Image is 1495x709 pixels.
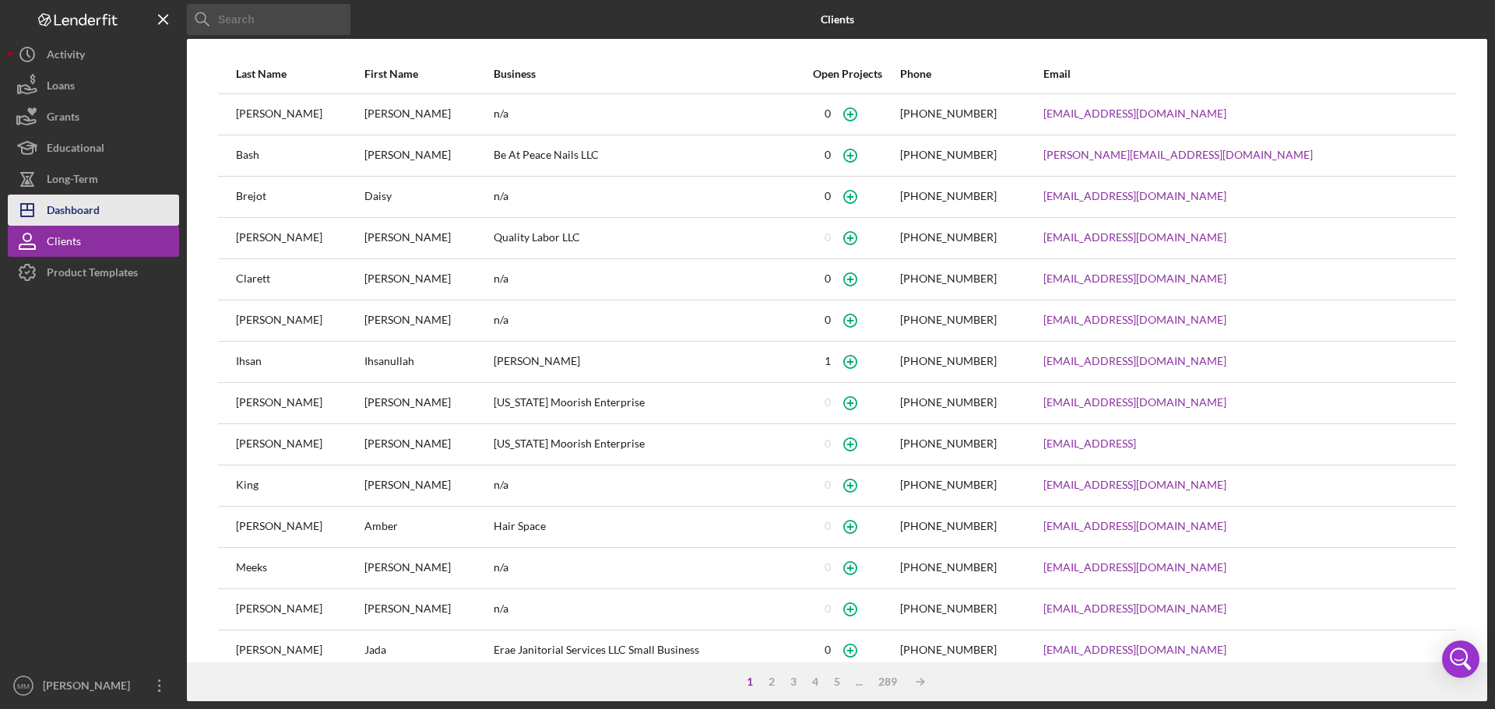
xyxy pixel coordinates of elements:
[364,631,491,670] div: Jada
[1043,314,1226,326] a: [EMAIL_ADDRESS][DOMAIN_NAME]
[825,314,831,326] div: 0
[364,177,491,216] div: Daisy
[364,425,491,464] div: [PERSON_NAME]
[47,257,138,292] div: Product Templates
[236,301,363,340] div: [PERSON_NAME]
[494,95,795,134] div: n/a
[900,561,997,574] div: [PHONE_NUMBER]
[900,314,997,326] div: [PHONE_NUMBER]
[825,107,831,120] div: 0
[8,195,179,226] button: Dashboard
[1043,107,1226,120] a: [EMAIL_ADDRESS][DOMAIN_NAME]
[825,190,831,202] div: 0
[8,70,179,101] button: Loans
[494,68,795,80] div: Business
[825,520,831,532] div: 0
[1043,272,1226,285] a: [EMAIL_ADDRESS][DOMAIN_NAME]
[236,342,363,381] div: Ihsan
[900,437,997,450] div: [PHONE_NUMBER]
[1043,479,1226,491] a: [EMAIL_ADDRESS][DOMAIN_NAME]
[494,549,795,588] div: n/a
[900,602,997,615] div: [PHONE_NUMBER]
[848,676,871,688] div: ...
[494,507,795,546] div: Hair Space
[236,68,363,80] div: Last Name
[494,590,795,629] div: n/a
[900,68,1042,80] div: Phone
[494,425,795,464] div: [US_STATE] Moorish Enterprise
[825,355,831,367] div: 1
[236,384,363,423] div: [PERSON_NAME]
[364,342,491,381] div: Ihsanullah
[804,676,826,688] div: 4
[1043,437,1136,450] a: [EMAIL_ADDRESS]
[494,260,795,299] div: n/a
[494,136,795,175] div: Be At Peace Nails LLC
[47,70,75,105] div: Loans
[236,631,363,670] div: [PERSON_NAME]
[364,219,491,258] div: [PERSON_NAME]
[797,68,899,80] div: Open Projects
[39,670,140,705] div: [PERSON_NAME]
[1043,149,1313,161] a: [PERSON_NAME][EMAIL_ADDRESS][DOMAIN_NAME]
[900,479,997,491] div: [PHONE_NUMBER]
[8,226,179,257] a: Clients
[47,101,79,136] div: Grants
[900,644,997,656] div: [PHONE_NUMBER]
[47,195,100,230] div: Dashboard
[494,384,795,423] div: [US_STATE] Moorish Enterprise
[47,163,98,198] div: Long-Term
[900,231,997,244] div: [PHONE_NUMBER]
[1043,520,1226,532] a: [EMAIL_ADDRESS][DOMAIN_NAME]
[236,549,363,588] div: Meeks
[236,177,363,216] div: Brejot
[364,68,491,80] div: First Name
[364,384,491,423] div: [PERSON_NAME]
[1043,644,1226,656] a: [EMAIL_ADDRESS][DOMAIN_NAME]
[494,631,795,670] div: Erae Janitorial Services LLC Small Business
[236,507,363,546] div: [PERSON_NAME]
[825,437,831,450] div: 0
[236,136,363,175] div: Bash
[825,561,831,574] div: 0
[236,95,363,134] div: [PERSON_NAME]
[8,101,179,132] a: Grants
[364,507,491,546] div: Amber
[47,39,85,74] div: Activity
[900,396,997,409] div: [PHONE_NUMBER]
[739,676,761,688] div: 1
[236,590,363,629] div: [PERSON_NAME]
[8,257,179,288] button: Product Templates
[825,272,831,285] div: 0
[47,132,104,167] div: Educational
[236,425,363,464] div: [PERSON_NAME]
[825,602,831,615] div: 0
[364,301,491,340] div: [PERSON_NAME]
[825,644,831,656] div: 0
[364,95,491,134] div: [PERSON_NAME]
[8,163,179,195] a: Long-Term
[494,466,795,505] div: n/a
[1043,396,1226,409] a: [EMAIL_ADDRESS][DOMAIN_NAME]
[900,190,997,202] div: [PHONE_NUMBER]
[1043,190,1226,202] a: [EMAIL_ADDRESS][DOMAIN_NAME]
[494,219,795,258] div: Quality Labor LLC
[364,136,491,175] div: [PERSON_NAME]
[821,13,854,26] b: Clients
[783,676,804,688] div: 3
[187,4,350,35] input: Search
[761,676,783,688] div: 2
[8,39,179,70] button: Activity
[1043,68,1438,80] div: Email
[364,466,491,505] div: [PERSON_NAME]
[236,260,363,299] div: Clarett
[900,149,997,161] div: [PHONE_NUMBER]
[825,149,831,161] div: 0
[8,132,179,163] button: Educational
[900,107,997,120] div: [PHONE_NUMBER]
